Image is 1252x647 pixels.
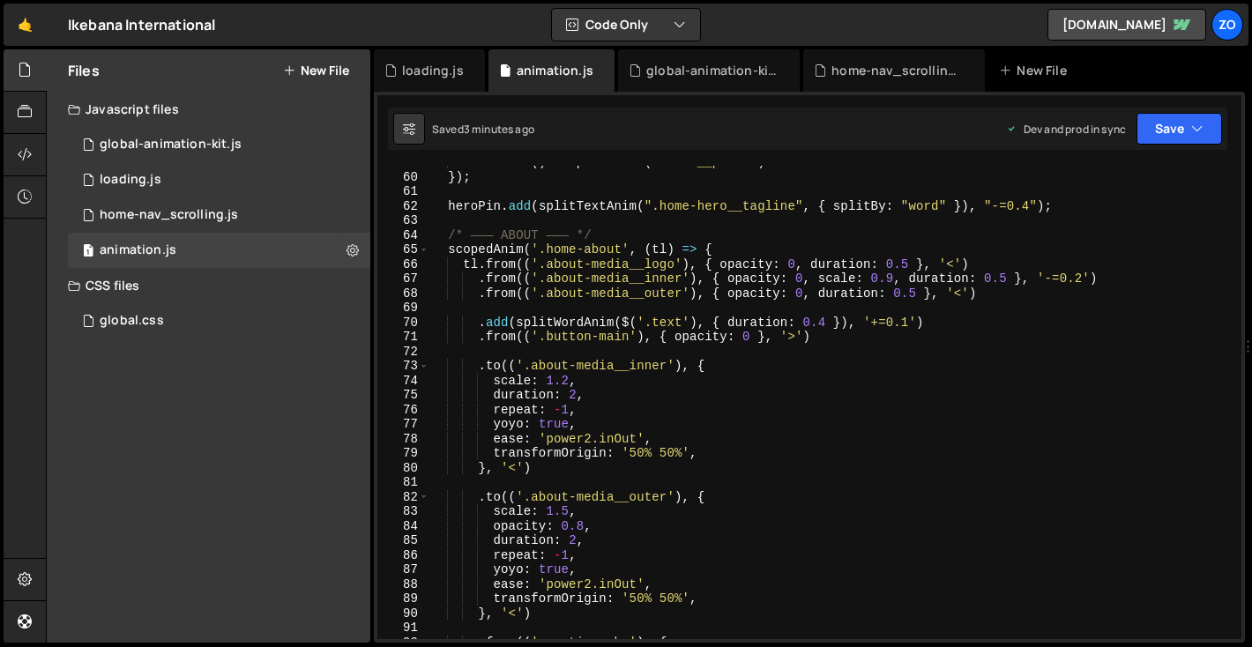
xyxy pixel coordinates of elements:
div: 14777/43548.css [68,303,370,338]
a: Zo [1211,9,1243,41]
div: 85 [377,533,429,548]
div: 84 [377,519,429,534]
div: 76 [377,403,429,418]
div: 71 [377,330,429,345]
div: 3 minutes ago [464,122,534,137]
div: loading.js [100,172,161,188]
div: CSS files [47,268,370,303]
div: 72 [377,345,429,360]
div: 61 [377,184,429,199]
div: Saved [432,122,534,137]
div: 65 [377,242,429,257]
div: home-nav_scrolling.js [100,207,238,223]
span: 1 [83,245,93,259]
div: 73 [377,359,429,374]
div: 14777/43808.js [68,233,370,268]
div: 82 [377,490,429,505]
div: 14777/44450.js [68,162,370,197]
div: 14777/43779.js [68,197,370,233]
button: Save [1136,113,1222,145]
div: 68 [377,286,429,301]
div: global-animation-kit.js [100,137,242,152]
div: 88 [377,577,429,592]
div: 77 [377,417,429,432]
a: [DOMAIN_NAME] [1047,9,1206,41]
div: global.css [100,313,164,329]
div: 83 [377,504,429,519]
div: 62 [377,199,429,214]
div: home-nav_scrolling.js [831,62,964,79]
div: 14777/38309.js [68,127,370,162]
div: 64 [377,228,429,243]
div: 90 [377,606,429,621]
div: 66 [377,257,429,272]
div: Javascript files [47,92,370,127]
div: 89 [377,591,429,606]
div: 69 [377,301,429,316]
div: 74 [377,374,429,389]
div: New File [999,62,1073,79]
div: loading.js [402,62,464,79]
button: New File [283,63,349,78]
div: 78 [377,432,429,447]
div: Ikebana International [68,14,215,35]
div: Dev and prod in sync [1006,122,1126,137]
h2: Files [68,61,100,80]
div: 70 [377,316,429,331]
div: animation.js [100,242,176,258]
div: 63 [377,213,429,228]
div: global-animation-kit.js [646,62,779,79]
div: 75 [377,388,429,403]
div: 80 [377,461,429,476]
div: 79 [377,446,429,461]
div: animation.js [517,62,593,79]
div: 81 [377,475,429,490]
div: 87 [377,562,429,577]
div: 86 [377,548,429,563]
div: 91 [377,621,429,636]
button: Code Only [552,9,700,41]
div: 60 [377,170,429,185]
a: 🤙 [4,4,47,46]
div: 67 [377,271,429,286]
